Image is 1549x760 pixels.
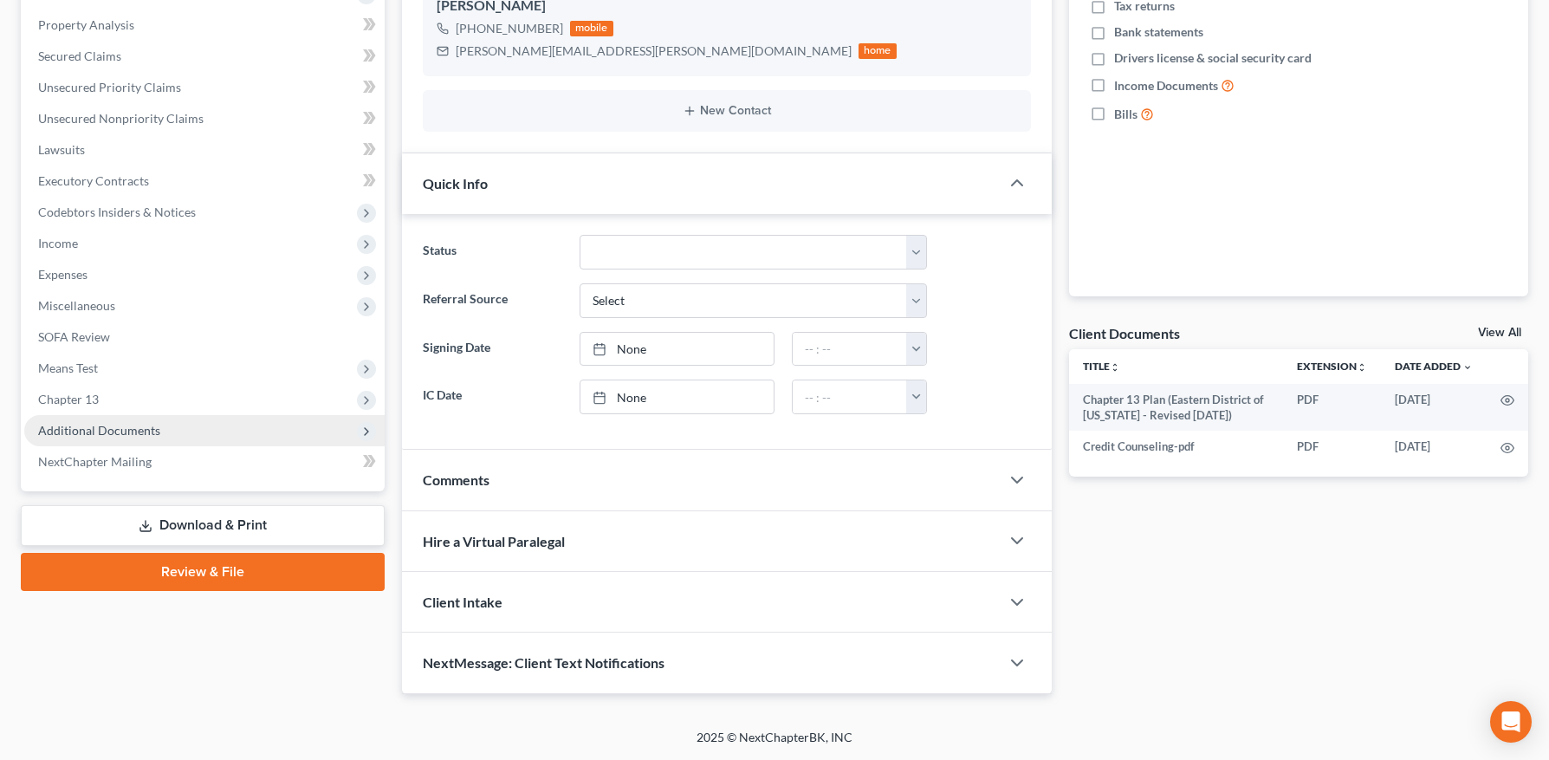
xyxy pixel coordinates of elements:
label: Status [414,235,571,270]
span: Expenses [38,267,87,282]
div: Client Documents [1069,324,1180,342]
div: Open Intercom Messenger [1490,701,1532,743]
span: Comments [423,471,489,488]
span: Additional Documents [38,423,160,438]
td: [DATE] [1381,384,1487,432]
td: [DATE] [1381,431,1487,462]
td: Credit Counseling-pdf [1069,431,1283,462]
span: Property Analysis [38,17,134,32]
label: IC Date [414,380,571,414]
div: home [859,43,897,59]
span: Bank statements [1114,23,1203,41]
span: Executory Contracts [38,173,149,188]
td: Chapter 13 Plan (Eastern District of [US_STATE] - Revised [DATE]) [1069,384,1283,432]
span: Chapter 13 [38,392,99,406]
i: unfold_more [1110,362,1120,373]
a: Unsecured Nonpriority Claims [24,103,385,134]
span: Bills [1114,106,1137,123]
input: -- : -- [793,380,907,413]
a: SOFA Review [24,322,385,353]
i: unfold_more [1357,362,1367,373]
span: NextMessage: Client Text Notifications [423,654,664,671]
a: Download & Print [21,505,385,546]
span: Drivers license & social security card [1114,49,1312,67]
span: Codebtors Insiders & Notices [38,205,196,219]
a: Titleunfold_more [1083,360,1120,373]
a: Lawsuits [24,134,385,166]
a: None [580,333,774,366]
span: SOFA Review [38,329,110,344]
a: NextChapter Mailing [24,446,385,477]
a: View All [1478,327,1521,339]
div: 2025 © NextChapterBK, INC [281,729,1268,760]
a: Date Added expand_more [1395,360,1473,373]
span: Secured Claims [38,49,121,63]
input: -- : -- [793,333,907,366]
span: Means Test [38,361,98,375]
span: Quick Info [423,175,488,192]
a: Review & File [21,553,385,591]
td: PDF [1283,431,1381,462]
i: expand_more [1462,362,1473,373]
td: PDF [1283,384,1381,432]
a: None [580,380,774,413]
span: Unsecured Priority Claims [38,80,181,94]
div: [PERSON_NAME][EMAIL_ADDRESS][PERSON_NAME][DOMAIN_NAME] [456,42,852,60]
label: Signing Date [414,332,571,367]
a: Extensionunfold_more [1297,360,1367,373]
span: Hire a Virtual Paralegal [423,533,565,549]
a: Property Analysis [24,10,385,41]
button: New Contact [437,104,1017,118]
a: Secured Claims [24,41,385,72]
a: Executory Contracts [24,166,385,197]
span: Miscellaneous [38,298,115,313]
span: Lawsuits [38,142,85,157]
span: Income Documents [1114,77,1218,94]
span: NextChapter Mailing [38,454,152,469]
span: Unsecured Nonpriority Claims [38,111,204,126]
div: mobile [570,21,613,36]
div: [PHONE_NUMBER] [456,20,563,37]
span: Income [38,236,78,250]
span: Client Intake [423,594,502,610]
a: Unsecured Priority Claims [24,72,385,103]
label: Referral Source [414,283,571,318]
